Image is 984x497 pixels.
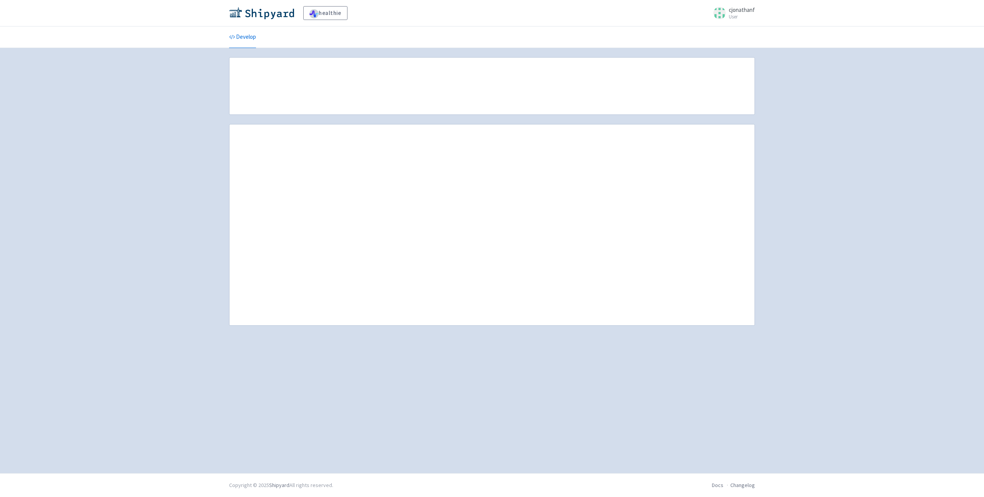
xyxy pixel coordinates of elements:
[709,7,755,19] a: cjonathanf User
[729,14,755,19] small: User
[229,481,333,489] div: Copyright © 2025 All rights reserved.
[712,482,723,489] a: Docs
[730,482,755,489] a: Changelog
[229,27,256,48] a: Develop
[729,6,755,13] span: cjonathanf
[269,482,289,489] a: Shipyard
[229,7,294,19] img: Shipyard logo
[303,6,347,20] a: healthie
